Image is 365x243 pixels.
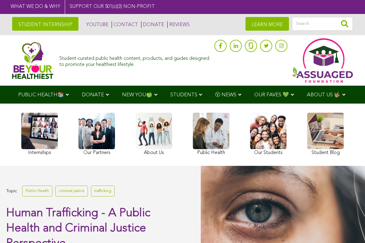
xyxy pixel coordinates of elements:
[167,21,190,28] a: REVIEWS
[85,21,109,28] a: YOUTUBE
[122,92,152,98] span: NEW YOU🍏
[292,17,353,31] input: Search
[59,53,211,67] div: Student-curated public health content, products, and guides designed to promote your healthiest l...
[12,42,53,79] img: Assuaged
[82,92,104,98] span: DONATE
[170,92,197,98] span: STUDENTS
[12,17,78,31] a: STUDENT INTERNSHIP
[112,21,138,28] a: CONTACT
[249,43,253,49] img: glassdoor
[335,214,365,243] iframe: Chat Widget
[22,186,52,196] a: Public Health
[55,186,88,196] a: criminal justice
[245,17,289,31] a: LEARN MORE
[307,92,340,98] span: ABOUT US 🤟🏽
[292,38,353,83] img: Assuaged App
[6,187,18,195] span: Topic:
[9,86,356,104] div: Navigation Menu
[215,92,236,98] span: Ⓥ NEWS
[254,92,289,98] span: OUR FAVES 💚
[141,21,164,28] a: DONATE
[91,186,115,196] a: trafficking
[18,92,64,98] span: PUBLIC HEALTH📚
